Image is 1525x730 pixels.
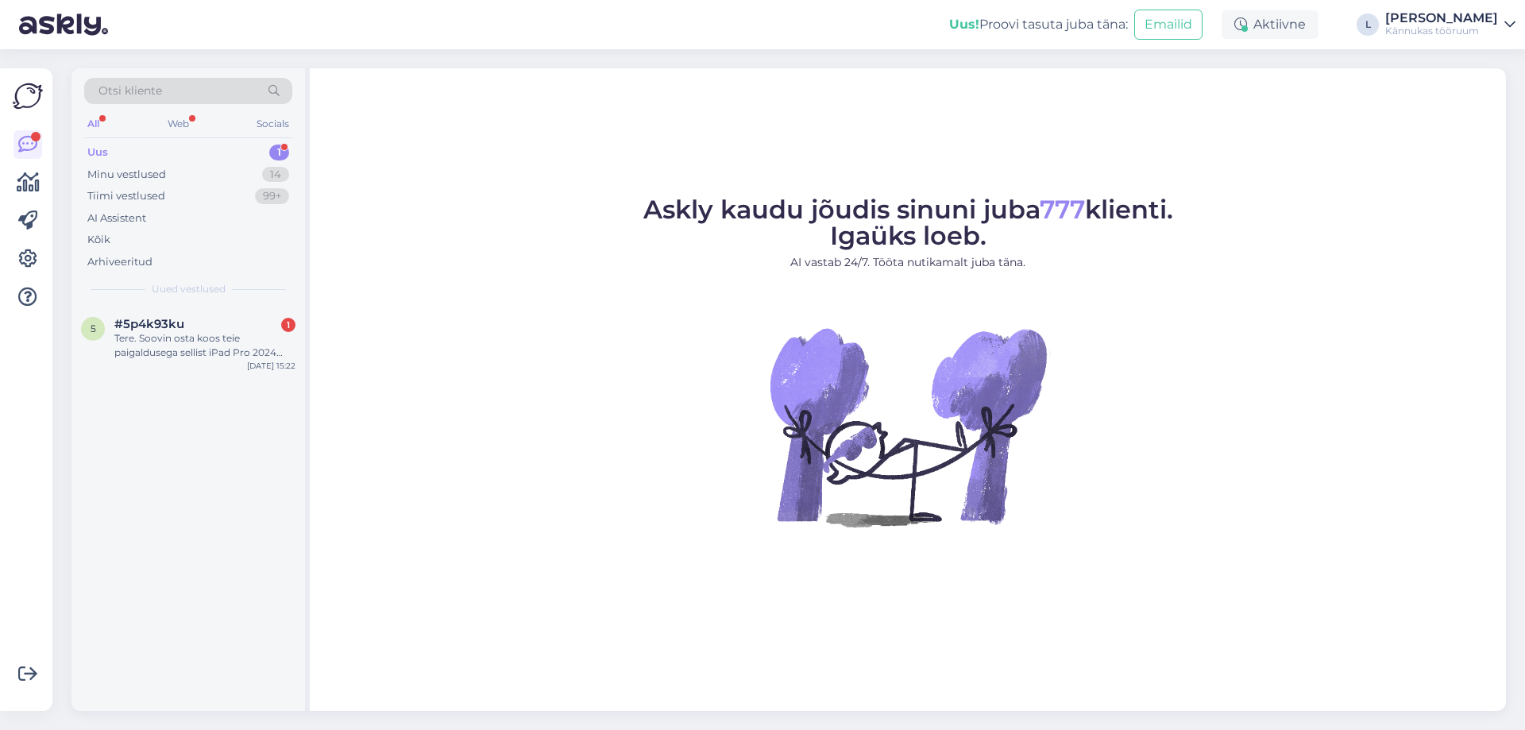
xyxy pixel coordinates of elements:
[87,211,146,226] div: AI Assistent
[1385,12,1515,37] a: [PERSON_NAME]Kännukas tööruum
[255,188,289,204] div: 99+
[253,114,292,134] div: Socials
[98,83,162,99] span: Otsi kliente
[1385,25,1498,37] div: Kännukas tööruum
[643,254,1173,271] p: AI vastab 24/7. Tööta nutikamalt juba täna.
[262,167,289,183] div: 14
[949,15,1128,34] div: Proovi tasuta juba täna:
[1357,14,1379,36] div: L
[87,232,110,248] div: Kõik
[87,188,165,204] div: Tiimi vestlused
[269,145,289,160] div: 1
[91,323,96,334] span: 5
[1222,10,1318,39] div: Aktiivne
[87,167,166,183] div: Minu vestlused
[643,194,1173,251] span: Askly kaudu jõudis sinuni juba klienti. Igaüks loeb.
[1385,12,1498,25] div: [PERSON_NAME]
[87,254,152,270] div: Arhiveeritud
[247,360,295,372] div: [DATE] 15:22
[164,114,192,134] div: Web
[949,17,979,32] b: Uus!
[281,318,295,332] div: 1
[114,331,295,360] div: Tere. Soovin osta koos teie paigaldusega sellist iPad Pro 2024 kaitseklaasi: Tootekood: PG2831 [U...
[1134,10,1203,40] button: Emailid
[152,282,226,296] span: Uued vestlused
[13,81,43,111] img: Askly Logo
[114,317,184,331] span: #5p4k93ku
[765,284,1051,570] img: No Chat active
[84,114,102,134] div: All
[87,145,108,160] div: Uus
[1040,194,1085,225] span: 777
